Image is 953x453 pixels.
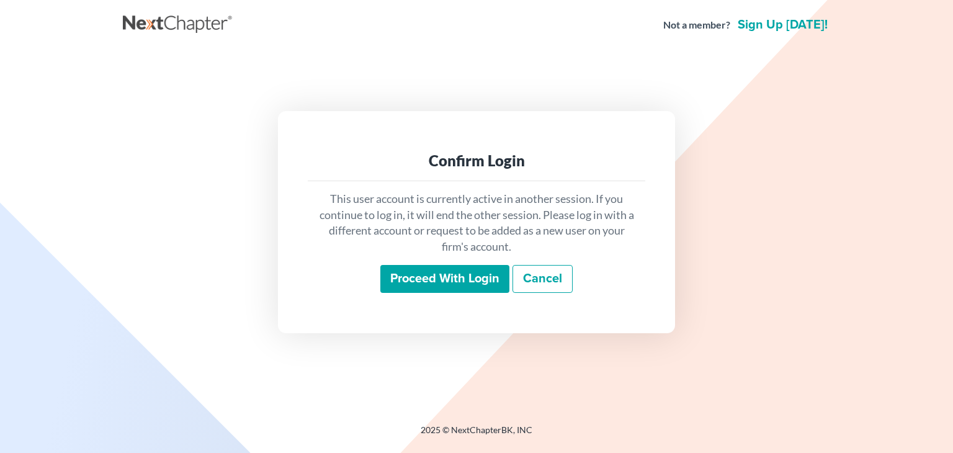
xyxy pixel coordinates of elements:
div: Confirm Login [318,151,635,171]
div: 2025 © NextChapterBK, INC [123,424,830,446]
strong: Not a member? [663,18,730,32]
p: This user account is currently active in another session. If you continue to log in, it will end ... [318,191,635,255]
input: Proceed with login [380,265,509,294]
a: Cancel [512,265,573,294]
a: Sign up [DATE]! [735,19,830,31]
